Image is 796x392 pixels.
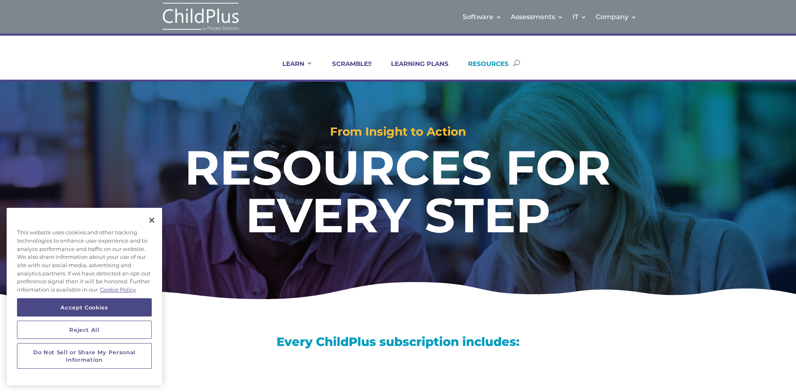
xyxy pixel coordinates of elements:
button: Reject All [17,321,152,339]
a: LEARN [272,60,313,80]
h3: Every ChildPlus subscription includes: [133,336,663,352]
h1: RESOURCES FOR EVERY STEP [112,144,684,243]
a: SCRAMBLE!! [322,60,371,80]
button: Close [143,211,161,229]
div: Privacy [7,208,162,385]
a: RESOURCES [458,60,509,80]
button: Do Not Sell or Share My Personal Information [17,343,152,369]
div: This website uses cookies and other tracking technologies to enhance user experience and to analy... [7,224,162,298]
a: More information about your privacy, opens in a new tab [100,286,136,293]
h2: From Insight to Action [40,126,756,141]
button: Accept Cookies [17,298,152,317]
a: LEARNING PLANS [381,60,449,80]
div: Cookie banner [7,208,162,385]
